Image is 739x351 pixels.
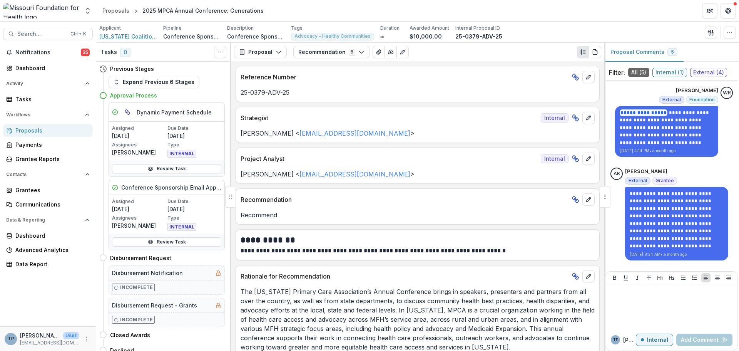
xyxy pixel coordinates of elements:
[380,25,400,32] p: Duration
[63,332,79,339] p: User
[167,223,196,231] span: INTERNAL
[589,46,601,58] button: PDF view
[227,25,254,32] p: Description
[142,7,264,15] div: 2025 MPCA Annual Conference: Generations
[380,32,384,40] p: ∞
[163,25,182,32] p: Pipeline
[299,170,410,178] a: [EMAIL_ADDRESS][DOMAIN_NAME]
[241,210,595,220] p: Recommend
[623,336,636,344] p: [PERSON_NAME]
[20,339,79,346] p: [EMAIL_ADDRESS][DOMAIN_NAME]
[69,30,88,38] div: Ctrl + K
[410,32,442,40] p: $10,000.00
[167,215,221,222] p: Type
[671,49,674,55] span: 5
[15,260,87,268] div: Data Report
[690,273,699,282] button: Ordered List
[137,108,212,116] h5: Dynamic Payment Schedule
[81,49,90,56] span: 35
[112,148,166,156] p: [PERSON_NAME]
[702,3,717,18] button: Partners
[110,65,154,73] h4: Previous Stages
[99,25,121,32] p: Applicant
[82,334,91,344] button: More
[582,193,595,206] button: edit
[20,331,60,339] p: [PERSON_NAME]
[689,97,715,102] span: Foundation
[112,222,166,230] p: [PERSON_NAME]
[723,91,731,96] div: Wendy Rohrbach
[655,178,674,183] span: Grantee
[15,246,87,254] div: Advanced Analytics
[3,244,93,256] a: Advanced Analytics
[676,87,718,94] p: [PERSON_NAME]
[604,43,684,62] button: Proposal Comments
[241,113,538,123] p: Strategist
[15,155,87,163] div: Grantee Reports
[455,25,500,32] p: Internal Proposal ID
[3,184,93,196] a: Grantees
[455,32,502,40] p: 25-0379-ADV-25
[110,91,157,99] h4: Approval Process
[3,153,93,165] a: Grantee Reports
[167,198,221,205] p: Due Date
[609,68,625,77] p: Filter:
[541,154,568,163] span: Internal
[3,214,93,226] button: Open Data & Reporting
[3,62,93,74] a: Dashboard
[652,68,687,77] span: Internal ( 1 )
[613,338,618,342] div: Terry Plain
[241,154,538,163] p: Project Analyst
[713,273,722,282] button: Align Center
[112,125,166,132] p: Assigned
[167,205,221,213] p: [DATE]
[99,32,157,40] a: [US_STATE] Coalition For Primary Health Care
[82,3,93,18] button: Open entity switcher
[112,301,197,309] h5: Disbursement Request - Grants
[241,129,595,138] p: [PERSON_NAME] < >
[621,273,630,282] button: Underline
[6,172,82,177] span: Contacts
[163,32,221,40] p: Conference Sponsorship
[110,254,171,262] h4: Disbursement Request
[721,3,736,18] button: Get Help
[630,252,724,257] p: [DATE] 8:34 AM • a month ago
[99,5,132,16] a: Proposals
[636,334,673,346] button: Internal
[112,132,166,140] p: [DATE]
[99,5,267,16] nav: breadcrumb
[234,46,287,58] button: Proposal
[679,273,688,282] button: Bullet List
[112,198,166,205] p: Assigned
[577,46,589,58] button: Plaintext view
[120,48,130,57] span: 0
[299,129,410,137] a: [EMAIL_ADDRESS][DOMAIN_NAME]
[3,93,93,106] a: Tasks
[3,109,93,121] button: Open Workflows
[120,284,153,291] p: Incomplete
[655,273,665,282] button: Heading 1
[582,71,595,83] button: edit
[3,258,93,270] a: Data Report
[3,46,93,59] button: Notifications35
[15,141,87,149] div: Payments
[3,198,93,211] a: Communications
[121,106,134,118] button: View dependent tasks
[167,150,196,158] span: INTERNAL
[690,68,727,77] span: External ( 4 )
[3,124,93,137] a: Proposals
[396,46,409,58] button: Edit as form
[241,195,568,204] p: Recommendation
[633,273,642,282] button: Italicize
[241,272,568,281] p: Rationale for Recommendation
[6,112,82,118] span: Workflows
[644,273,654,282] button: Strike
[3,77,93,90] button: Open Activity
[6,217,82,223] span: Data & Reporting
[676,334,732,346] button: Add Comment
[15,186,87,194] div: Grantees
[620,148,714,154] p: [DATE] 4:14 PM • a month ago
[8,336,14,341] div: Terry Plain
[582,270,595,282] button: edit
